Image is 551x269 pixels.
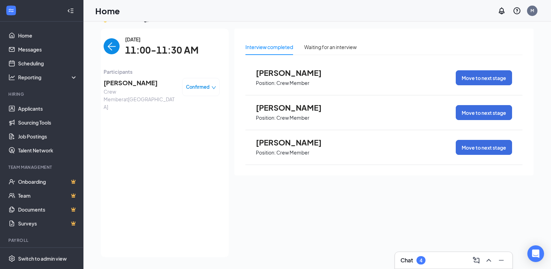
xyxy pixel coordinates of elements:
[256,114,276,121] p: Position:
[471,255,482,266] button: ComposeMessage
[8,164,76,170] div: Team Management
[104,88,177,111] span: Crew Member at [GEOGRAPHIC_DATA]
[18,56,78,70] a: Scheduling
[276,114,309,121] p: Crew Member
[304,43,357,51] div: Waiting for an interview
[8,237,76,243] div: Payroll
[530,8,534,14] div: M
[18,42,78,56] a: Messages
[125,35,198,43] span: [DATE]
[420,258,422,263] div: 4
[456,70,512,85] button: Move to next stage
[8,7,15,14] svg: WorkstreamLogo
[18,189,78,203] a: TeamCrown
[245,43,293,51] div: Interview completed
[211,85,216,90] span: down
[18,129,78,143] a: Job Postings
[104,68,220,76] span: Participants
[456,105,512,120] button: Move to next stage
[456,140,512,155] button: Move to next stage
[276,149,309,156] p: Crew Member
[18,29,78,42] a: Home
[18,216,78,230] a: SurveysCrown
[496,255,507,266] button: Minimize
[256,80,276,86] p: Position:
[276,80,309,86] p: Crew Member
[256,103,332,112] span: [PERSON_NAME]
[67,7,74,14] svg: Collapse
[18,102,78,116] a: Applicants
[256,138,332,147] span: [PERSON_NAME]
[527,245,544,262] div: Open Intercom Messenger
[472,256,480,264] svg: ComposeMessage
[18,116,78,129] a: Sourcing Tools
[186,84,210,90] span: Confirmed
[485,256,493,264] svg: ChevronUp
[483,255,494,266] button: ChevronUp
[18,143,78,157] a: Talent Network
[513,7,521,15] svg: QuestionInfo
[125,43,198,57] span: 11:00-11:30 AM
[256,149,276,156] p: Position:
[8,74,15,81] svg: Analysis
[18,203,78,216] a: DocumentsCrown
[18,175,78,189] a: OnboardingCrown
[497,256,505,264] svg: Minimize
[104,78,177,88] span: [PERSON_NAME]
[497,7,506,15] svg: Notifications
[400,256,413,264] h3: Chat
[256,68,332,77] span: [PERSON_NAME]
[104,38,120,54] button: back-button
[18,255,67,262] div: Switch to admin view
[8,255,15,262] svg: Settings
[18,74,78,81] div: Reporting
[95,5,120,17] h1: Home
[8,91,76,97] div: Hiring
